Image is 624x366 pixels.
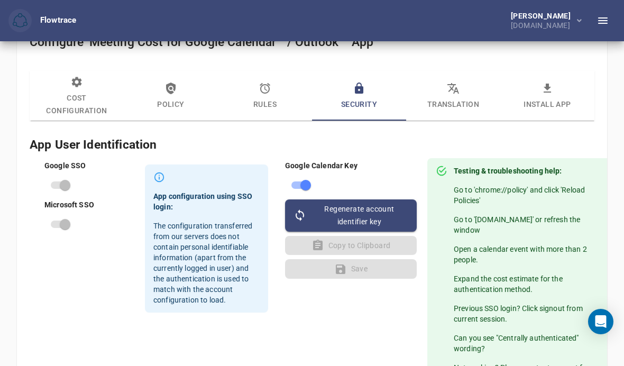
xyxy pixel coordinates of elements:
p: Can you see "Centrally authenticated" wording? [454,333,603,354]
strong: Testing & troubleshooting help: [454,166,603,176]
span: Regenerate account identifier key [293,203,408,228]
p: Open a calendar event with more than 2 people. [454,244,603,265]
p: Expand the cost estimate for the authentication method. [454,273,603,295]
div: Flowtrace [40,15,76,26]
button: Regenerate account identifier key [285,199,417,232]
span: Microsoft tenant administrators deploy Outlook Add-in centrally and grant users the required acce... [44,200,94,209]
span: You need administrator access to your Google Workspace to configure the automatic key based ident... [285,161,357,170]
span: Security [318,82,400,111]
div: [DOMAIN_NAME] [511,20,575,29]
span: Policy [130,82,212,111]
strong: App configuration using SSO login: [153,191,260,212]
span: These settings control how your users receive the account configuration to their Calendars. The c... [30,137,157,151]
button: Toggle Sidebar [590,8,616,33]
div: The configuration transferred from our servers does not contain personal identifiable information... [153,191,260,305]
span: Rules [224,82,306,111]
p: Go to 'chrome://policy' and click 'Reload Policies' [454,185,603,206]
span: Install App [507,82,588,111]
div: Open Intercom Messenger [588,309,613,334]
div: [PERSON_NAME] [511,12,575,20]
h4: Configure 'Meeting Cost for Google Calendar™ / Outlook™' App [30,35,594,49]
span: Google SSO is always available in our app. [44,161,86,170]
p: Previous SSO login? Click signout from current session. [454,303,603,324]
span: Translation [412,82,494,111]
span: Cost Configuration [36,76,117,117]
p: Go to '[DOMAIN_NAME]' or refresh the window [454,214,603,235]
img: Flowtrace [13,13,27,28]
button: [PERSON_NAME][DOMAIN_NAME] [494,9,590,32]
button: Flowtrace [8,9,32,32]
